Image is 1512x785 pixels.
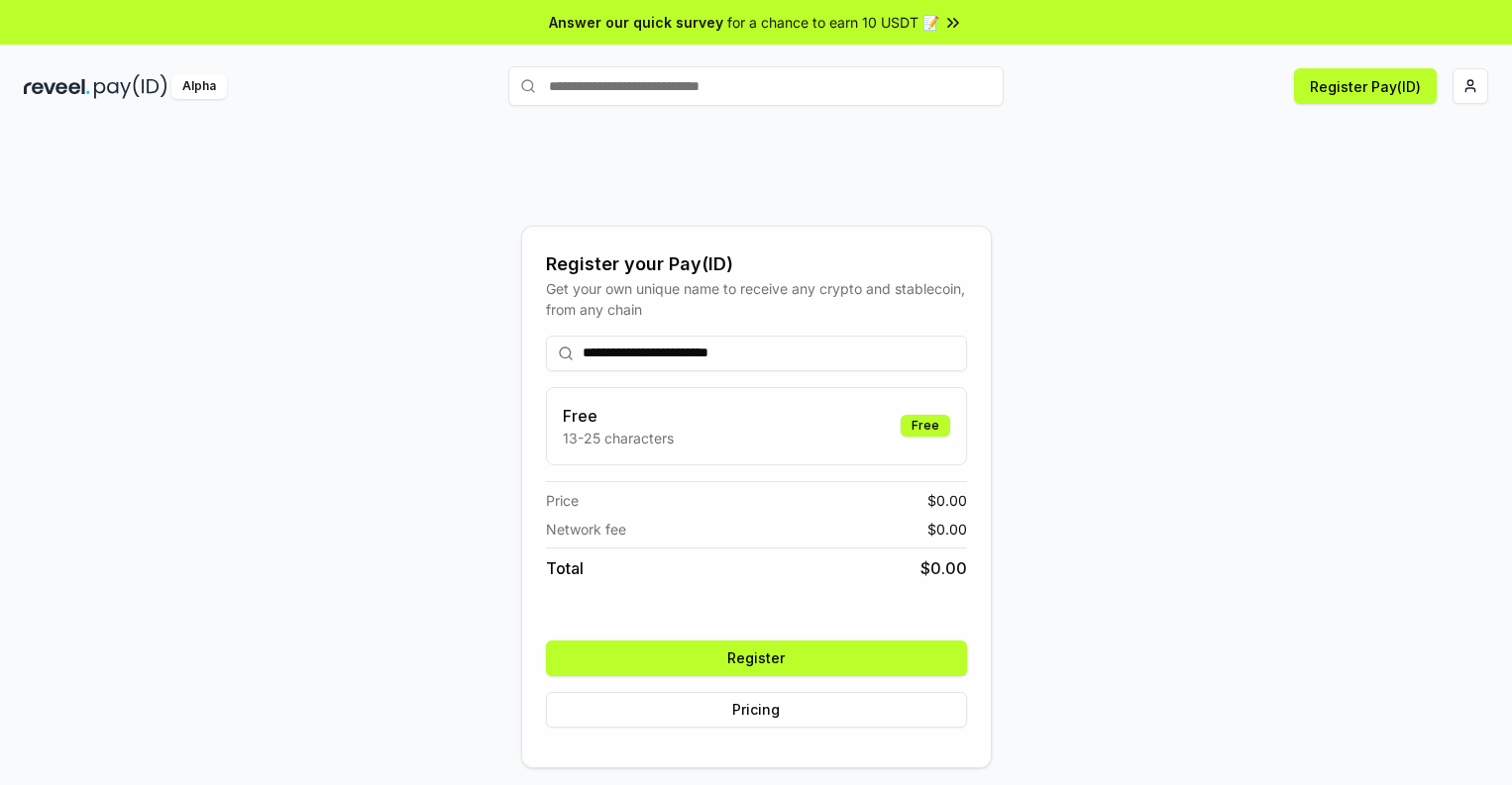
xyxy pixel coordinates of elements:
[546,640,967,676] button: Register
[546,250,967,278] div: Register your Pay(ID)
[1294,68,1437,104] button: Register Pay(ID)
[24,74,90,99] img: reveel_dark
[901,415,950,437] div: Free
[727,12,939,33] span: for a chance to earn 10 USDT 📝
[546,519,626,540] span: Network fee
[563,404,674,428] h3: Free
[546,692,967,728] button: Pricing
[927,519,967,540] span: $ 0.00
[927,490,967,511] span: $ 0.00
[94,74,167,99] img: pay_id
[171,74,227,99] div: Alpha
[546,556,584,580] span: Total
[549,12,723,33] span: Answer our quick survey
[563,428,674,448] p: 13-25 characters
[546,278,967,320] div: Get your own unique name to receive any crypto and stablecoin, from any chain
[920,556,967,580] span: $ 0.00
[546,490,579,511] span: Price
